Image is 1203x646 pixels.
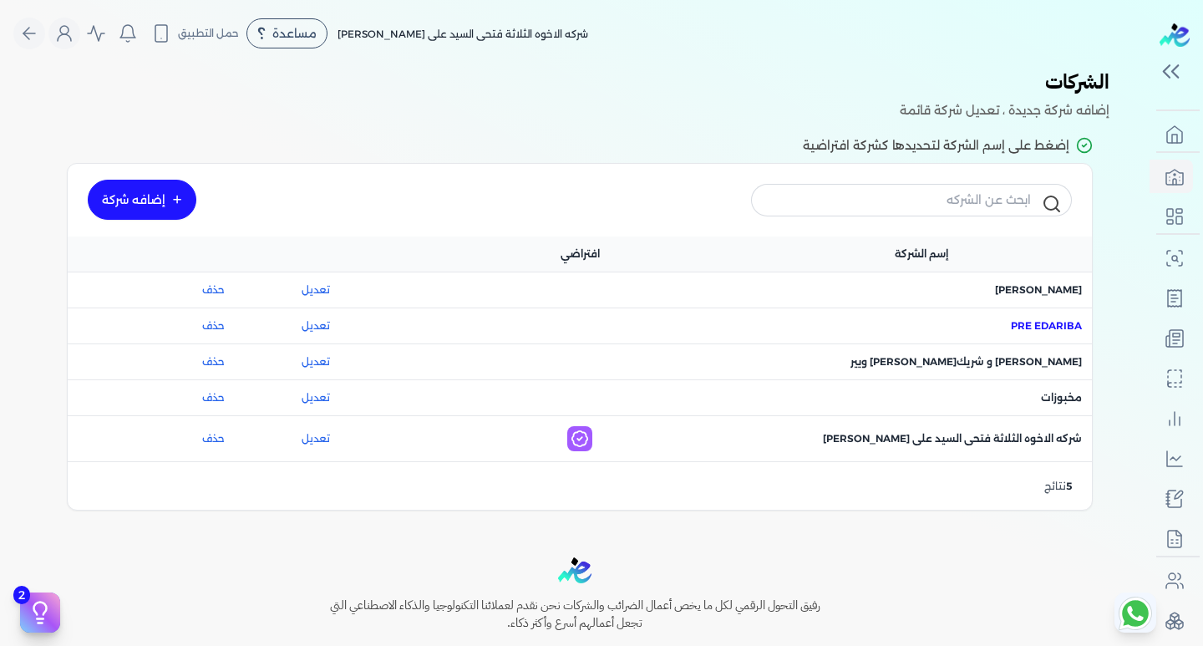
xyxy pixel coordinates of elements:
[178,26,239,41] span: حمل التطبيق
[96,282,225,298] button: حذف
[251,390,380,405] a: تعديل
[1011,318,1082,333] span: Pre eDariba
[251,354,380,369] a: تعديل
[13,586,30,604] span: 2
[1160,23,1190,47] img: logo
[57,135,1093,157] p: إضغط على إسم الشركة لتحديدها كشركة افتراضية
[251,431,380,446] a: تعديل
[40,100,1109,122] p: إضافه شركة جديدة ، تعديل شركة قائمة
[96,318,225,333] button: حذف
[246,18,327,48] div: مساعدة
[294,597,855,633] h6: رفيق التحول الرقمي لكل ما يخص أعمال الضرائب والشركات نحن نقدم لعملائنا التكنولوجيا والذكاء الاصطن...
[96,354,225,369] button: حذف
[96,390,225,405] button: حذف
[823,431,1082,446] span: شركه الاخوه الثلاثة فتحى السيد على [PERSON_NAME]
[251,282,380,298] a: تعديل
[1066,480,1072,492] span: 5
[561,247,600,262] span: افتراضي
[1041,390,1082,405] span: مخبوزات
[88,180,196,220] a: إضافه شركة
[895,247,948,262] span: إسم الشركة
[40,67,1109,100] h3: الشركات
[558,557,591,583] img: logo
[96,431,225,446] button: حذف
[850,354,1082,369] span: [PERSON_NAME] و شريك[PERSON_NAME] ويير
[338,28,588,40] span: شركه الاخوه الثلاثة فتحى السيد على [PERSON_NAME]
[1044,476,1072,497] p: نتائج
[147,19,243,48] button: حمل التطبيق
[20,593,60,633] button: 2
[251,318,380,333] a: تعديل
[272,28,317,39] span: مساعدة
[751,184,1072,216] input: ابحث عن الشركه
[995,282,1082,298] span: [PERSON_NAME]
